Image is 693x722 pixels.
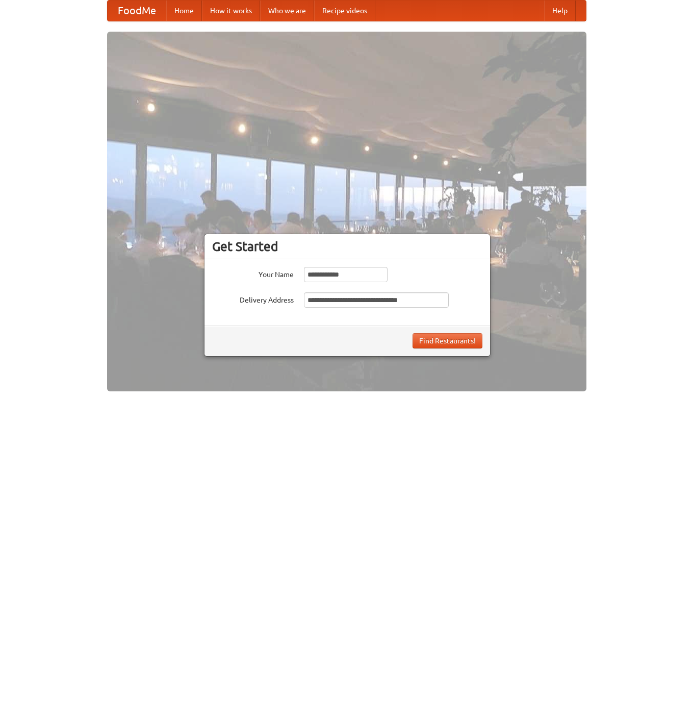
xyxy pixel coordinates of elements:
label: Your Name [212,267,294,280]
a: Help [544,1,576,21]
label: Delivery Address [212,292,294,305]
h3: Get Started [212,239,482,254]
a: How it works [202,1,260,21]
button: Find Restaurants! [413,333,482,348]
a: Who we are [260,1,314,21]
a: Home [166,1,202,21]
a: FoodMe [108,1,166,21]
a: Recipe videos [314,1,375,21]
